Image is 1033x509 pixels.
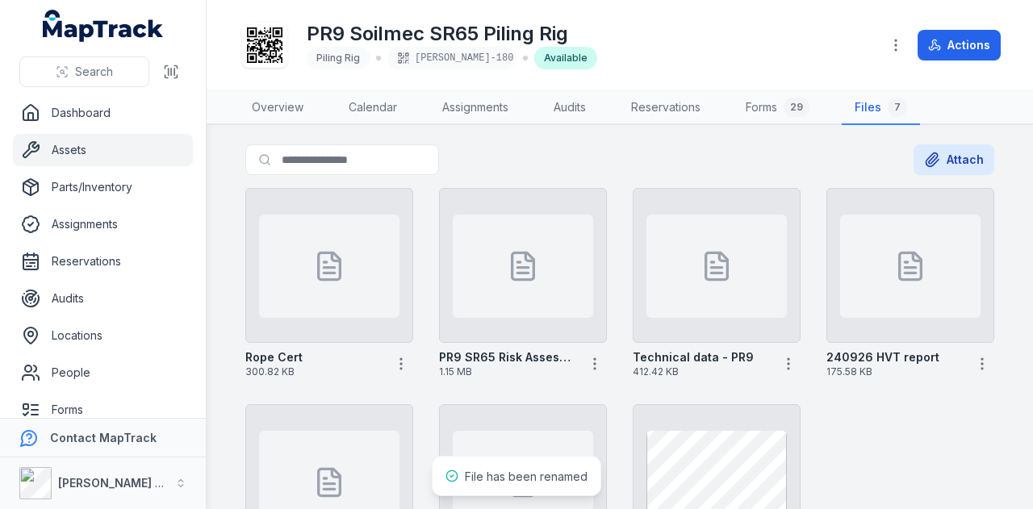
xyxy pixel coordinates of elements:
[784,98,809,117] div: 29
[13,357,193,389] a: People
[13,394,193,426] a: Forms
[541,91,599,125] a: Audits
[239,91,316,125] a: Overview
[13,208,193,240] a: Assignments
[13,245,193,277] a: Reservations
[826,349,939,365] strong: 240926 HVT report
[13,171,193,203] a: Parts/Inventory
[633,349,754,365] strong: Technical data - PR9
[19,56,149,87] button: Search
[633,365,770,378] span: 412.42 KB
[618,91,713,125] a: Reservations
[13,282,193,315] a: Audits
[534,47,597,69] div: Available
[826,365,964,378] span: 175.58 KB
[316,52,360,64] span: Piling Rig
[387,47,516,69] div: [PERSON_NAME]-180
[439,349,576,365] strong: PR9 SR65 Risk Assessment
[43,10,164,42] a: MapTrack
[439,365,576,378] span: 1.15 MB
[307,21,597,47] h1: PR9 Soilmec SR65 Piling Rig
[336,91,410,125] a: Calendar
[13,319,193,352] a: Locations
[914,144,994,175] button: Attach
[733,91,822,125] a: Forms29
[888,98,907,117] div: 7
[58,476,190,490] strong: [PERSON_NAME] Group
[75,64,113,80] span: Search
[465,469,588,483] span: File has been renamed
[245,349,303,365] strong: Rope Cert
[429,91,521,125] a: Assignments
[245,365,383,378] span: 300.82 KB
[13,134,193,166] a: Assets
[13,97,193,129] a: Dashboard
[918,30,1001,60] button: Actions
[50,431,157,444] strong: Contact MapTrack
[842,91,920,125] a: Files7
